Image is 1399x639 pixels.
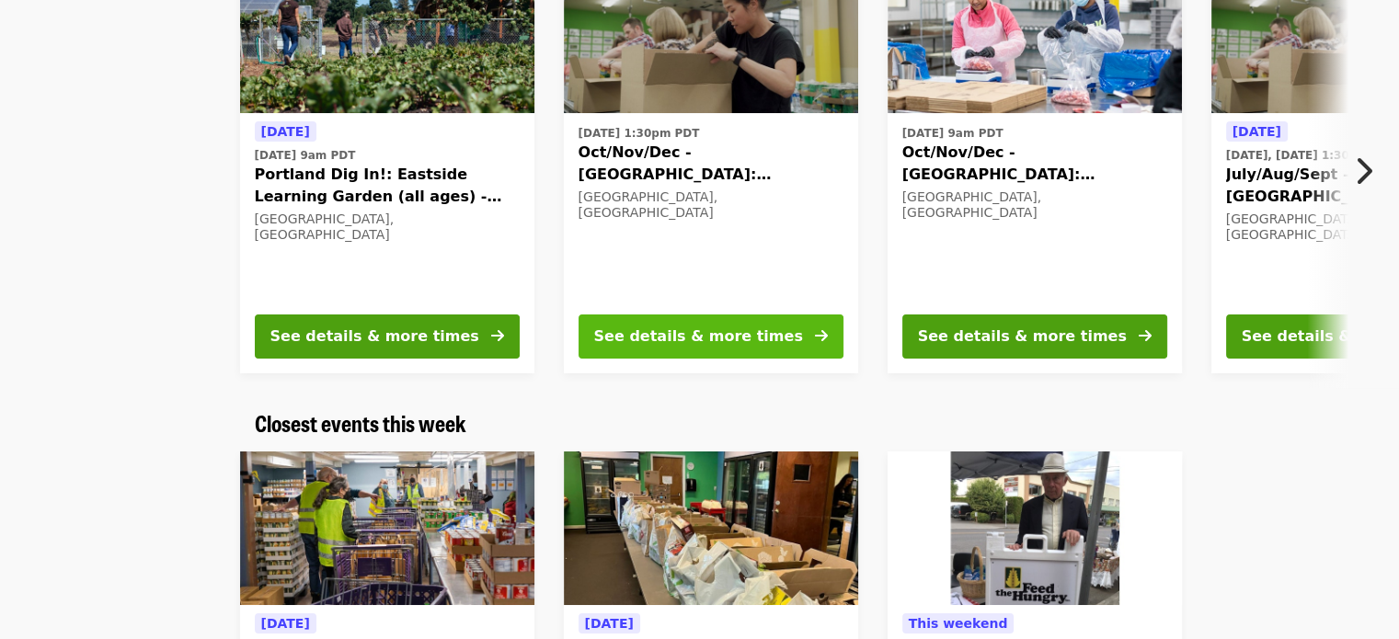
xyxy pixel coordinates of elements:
i: chevron-right icon [1354,154,1372,188]
i: arrow-right icon [815,327,828,345]
span: [DATE] [261,616,310,631]
i: arrow-right icon [1139,327,1152,345]
div: See details & more times [918,325,1127,348]
img: Portland Open Bible - Partner Agency Support (16+) organized by Oregon Food Bank [564,451,858,606]
div: [GEOGRAPHIC_DATA], [GEOGRAPHIC_DATA] [255,211,520,243]
time: [DATE], [DATE] 1:30pm PDT [1226,147,1397,164]
div: [GEOGRAPHIC_DATA], [GEOGRAPHIC_DATA] [579,189,843,221]
div: See details & more times [270,325,479,348]
img: Feed the Hungry - Partner Agency Support (16+) organized by Oregon Food Bank [888,451,1182,606]
img: Northeast Emergency Food Program - Partner Agency Support organized by Oregon Food Bank [240,451,534,606]
button: Next item [1338,145,1399,197]
span: [DATE] [261,124,310,139]
a: Closest events this week [255,410,466,437]
button: See details & more times [579,314,843,359]
time: [DATE] 1:30pm PDT [579,125,700,142]
button: See details & more times [902,314,1167,359]
span: This weekend [909,616,1008,631]
span: Portland Dig In!: Eastside Learning Garden (all ages) - Aug/Sept/Oct [255,164,520,208]
button: See details & more times [255,314,520,359]
time: [DATE] 9am PDT [255,147,356,164]
i: arrow-right icon [491,327,504,345]
span: Oct/Nov/Dec - [GEOGRAPHIC_DATA]: Repack/Sort (age [DEMOGRAPHIC_DATA]+) [902,142,1167,186]
span: [DATE] [585,616,634,631]
div: See details & more times [594,325,803,348]
time: [DATE] 9am PDT [902,125,1003,142]
span: Oct/Nov/Dec - [GEOGRAPHIC_DATA]: Repack/Sort (age [DEMOGRAPHIC_DATA]+) [579,142,843,186]
div: Closest events this week [240,410,1160,437]
div: [GEOGRAPHIC_DATA], [GEOGRAPHIC_DATA] [902,189,1167,221]
span: Closest events this week [255,406,466,439]
span: [DATE] [1233,124,1281,139]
